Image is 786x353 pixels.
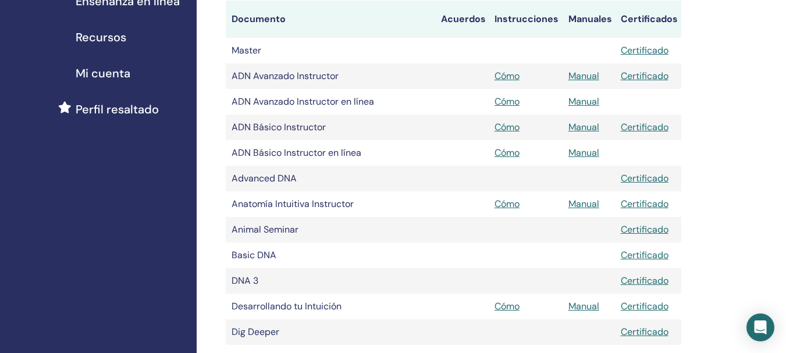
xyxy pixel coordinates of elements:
[226,217,435,243] td: Animal Seminar
[568,121,599,133] a: Manual
[76,28,126,46] span: Recursos
[226,115,435,140] td: ADN Básico Instructor
[621,172,668,184] a: Certificado
[226,191,435,217] td: Anatomía Intuitiva Instructor
[76,101,159,118] span: Perfil resaltado
[226,63,435,89] td: ADN Avanzado Instructor
[568,147,599,159] a: Manual
[226,89,435,115] td: ADN Avanzado Instructor en línea
[226,166,435,191] td: Advanced DNA
[76,65,130,82] span: Mi cuenta
[568,198,599,210] a: Manual
[226,140,435,166] td: ADN Básico Instructor en línea
[621,70,668,82] a: Certificado
[563,1,615,38] th: Manuales
[495,300,520,312] a: Cómo
[495,147,520,159] a: Cómo
[568,70,599,82] a: Manual
[621,274,668,287] a: Certificado
[621,300,668,312] a: Certificado
[226,294,435,319] td: Desarrollando tu Intuición
[226,268,435,294] td: DNA 3
[621,223,668,236] a: Certificado
[568,300,599,312] a: Manual
[226,38,435,63] td: Master
[226,319,435,345] td: Dig Deeper
[226,1,435,38] th: Documento
[435,1,489,38] th: Acuerdos
[495,70,520,82] a: Cómo
[495,198,520,210] a: Cómo
[621,44,668,56] a: Certificado
[226,243,435,268] td: Basic DNA
[621,198,668,210] a: Certificado
[621,326,668,338] a: Certificado
[621,249,668,261] a: Certificado
[489,1,563,38] th: Instrucciones
[615,1,681,38] th: Certificados
[746,313,774,341] div: Open Intercom Messenger
[621,121,668,133] a: Certificado
[495,121,520,133] a: Cómo
[495,95,520,108] a: Cómo
[568,95,599,108] a: Manual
